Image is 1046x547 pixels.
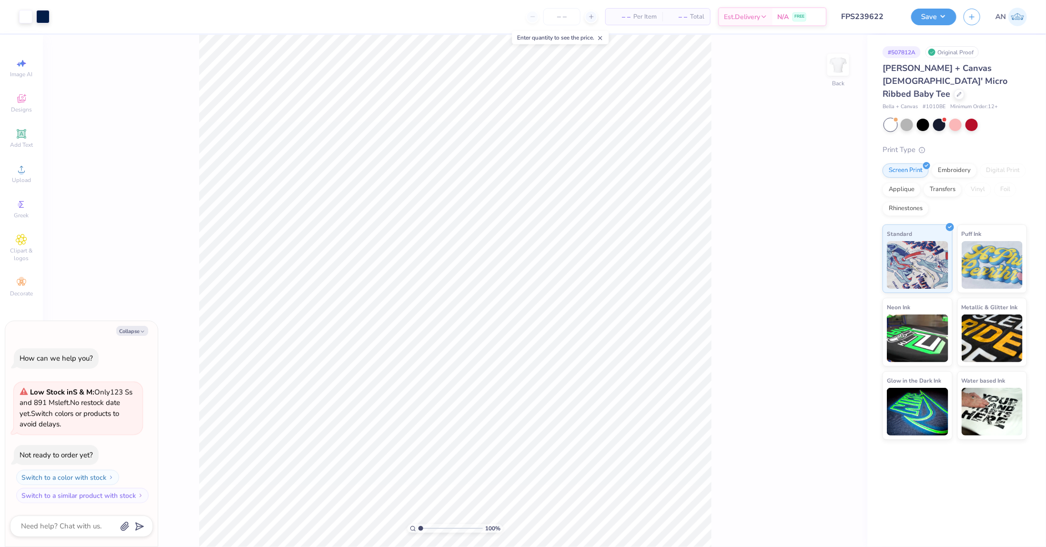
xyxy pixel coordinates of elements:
[20,450,93,460] div: Not ready to order yet?
[543,8,580,25] input: – –
[925,46,979,58] div: Original Proof
[883,202,929,216] div: Rhinestones
[633,12,657,22] span: Per Item
[911,9,956,25] button: Save
[962,241,1023,289] img: Puff Ink
[611,12,630,22] span: – –
[30,387,94,397] strong: Low Stock in S & M :
[923,103,945,111] span: # 1010BE
[690,12,704,22] span: Total
[962,229,982,239] span: Puff Ink
[12,176,31,184] span: Upload
[887,241,948,289] img: Standard
[777,12,789,22] span: N/A
[1008,8,1027,26] img: Arlo Noche
[794,13,804,20] span: FREE
[962,302,1018,312] span: Metallic & Glitter Ink
[10,141,33,149] span: Add Text
[995,8,1027,26] a: AN
[20,387,132,429] span: Only 123 Ss and 891 Ms left. Switch colors or products to avoid delays.
[883,182,921,197] div: Applique
[829,55,848,74] img: Back
[962,375,1005,385] span: Water based Ink
[887,375,941,385] span: Glow in the Dark Ink
[20,354,93,363] div: How can we help you?
[965,182,991,197] div: Vinyl
[20,398,120,418] span: No restock date yet.
[887,229,912,239] span: Standard
[485,524,500,533] span: 100 %
[10,290,33,297] span: Decorate
[883,103,918,111] span: Bella + Canvas
[116,326,148,336] button: Collapse
[994,182,1016,197] div: Foil
[924,182,962,197] div: Transfers
[887,302,910,312] span: Neon Ink
[887,388,948,436] img: Glow in the Dark Ink
[832,79,844,88] div: Back
[962,388,1023,436] img: Water based Ink
[668,12,687,22] span: – –
[883,62,1007,100] span: [PERSON_NAME] + Canvas [DEMOGRAPHIC_DATA]' Micro Ribbed Baby Tee
[138,493,143,498] img: Switch to a similar product with stock
[995,11,1006,22] span: AN
[962,314,1023,362] img: Metallic & Glitter Ink
[16,470,119,485] button: Switch to a color with stock
[887,314,948,362] img: Neon Ink
[883,144,1027,155] div: Print Type
[932,163,977,178] div: Embroidery
[724,12,760,22] span: Est. Delivery
[883,46,921,58] div: # 507812A
[10,71,33,78] span: Image AI
[834,7,904,26] input: Untitled Design
[512,31,609,44] div: Enter quantity to see the price.
[108,475,114,480] img: Switch to a color with stock
[16,488,149,503] button: Switch to a similar product with stock
[883,163,929,178] div: Screen Print
[980,163,1026,178] div: Digital Print
[950,103,998,111] span: Minimum Order: 12 +
[11,106,32,113] span: Designs
[14,212,29,219] span: Greek
[5,247,38,262] span: Clipart & logos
